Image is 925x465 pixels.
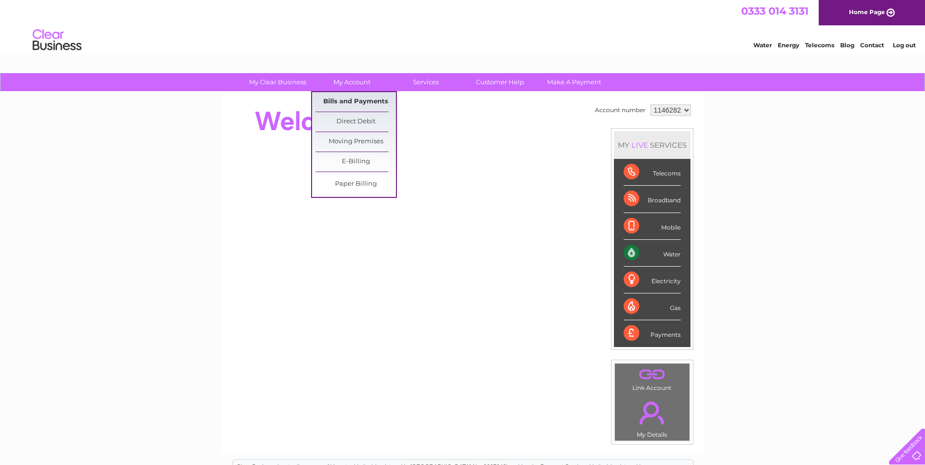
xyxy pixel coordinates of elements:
[237,73,318,91] a: My Clear Business
[315,132,396,152] a: Moving Premises
[460,73,540,91] a: Customer Help
[32,25,82,55] img: logo.png
[315,152,396,172] a: E-Billing
[624,240,681,267] div: Water
[778,41,799,49] a: Energy
[315,92,396,112] a: Bills and Payments
[233,5,693,47] div: Clear Business is a trading name of Verastar Limited (registered in [GEOGRAPHIC_DATA] No. 3667643...
[624,213,681,240] div: Mobile
[386,73,466,91] a: Services
[624,159,681,186] div: Telecoms
[624,293,681,320] div: Gas
[592,102,648,118] td: Account number
[630,140,650,150] div: LIVE
[893,41,916,49] a: Log out
[741,5,808,17] a: 0333 014 3131
[805,41,834,49] a: Telecoms
[315,174,396,194] a: Paper Billing
[617,366,687,383] a: .
[840,41,854,49] a: Blog
[534,73,614,91] a: Make A Payment
[315,112,396,132] a: Direct Debit
[614,393,690,441] td: My Details
[624,267,681,293] div: Electricity
[624,186,681,213] div: Broadband
[614,131,690,159] div: MY SERVICES
[753,41,772,49] a: Water
[617,396,687,430] a: .
[614,363,690,394] td: Link Account
[860,41,884,49] a: Contact
[312,73,392,91] a: My Account
[624,320,681,347] div: Payments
